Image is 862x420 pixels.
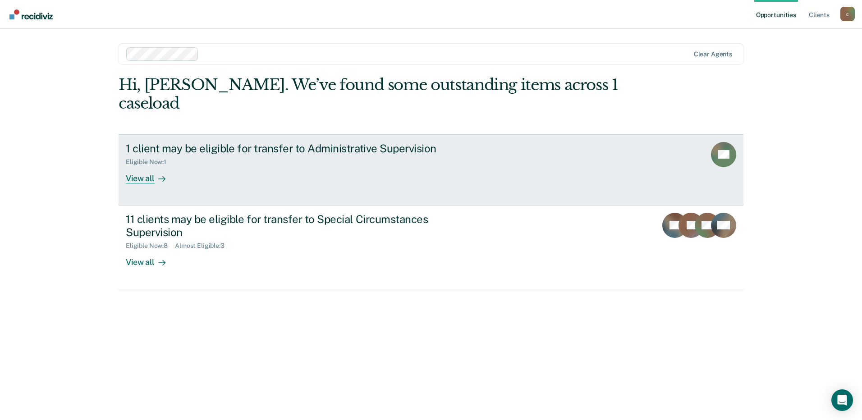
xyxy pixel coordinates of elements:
[175,242,232,250] div: Almost Eligible : 3
[119,76,619,113] div: Hi, [PERSON_NAME]. We’ve found some outstanding items across 1 caseload
[126,242,175,250] div: Eligible Now : 8
[119,205,743,289] a: 11 clients may be eligible for transfer to Special Circumstances SupervisionEligible Now:8Almost ...
[831,389,853,411] div: Open Intercom Messenger
[126,158,174,166] div: Eligible Now : 1
[126,213,442,239] div: 11 clients may be eligible for transfer to Special Circumstances Supervision
[840,7,855,21] button: Profile dropdown button
[119,134,743,205] a: 1 client may be eligible for transfer to Administrative SupervisionEligible Now:1View all
[126,250,176,267] div: View all
[126,142,442,155] div: 1 client may be eligible for transfer to Administrative Supervision
[694,50,732,58] div: Clear agents
[840,7,855,21] div: c
[126,166,176,183] div: View all
[9,9,53,19] img: Recidiviz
